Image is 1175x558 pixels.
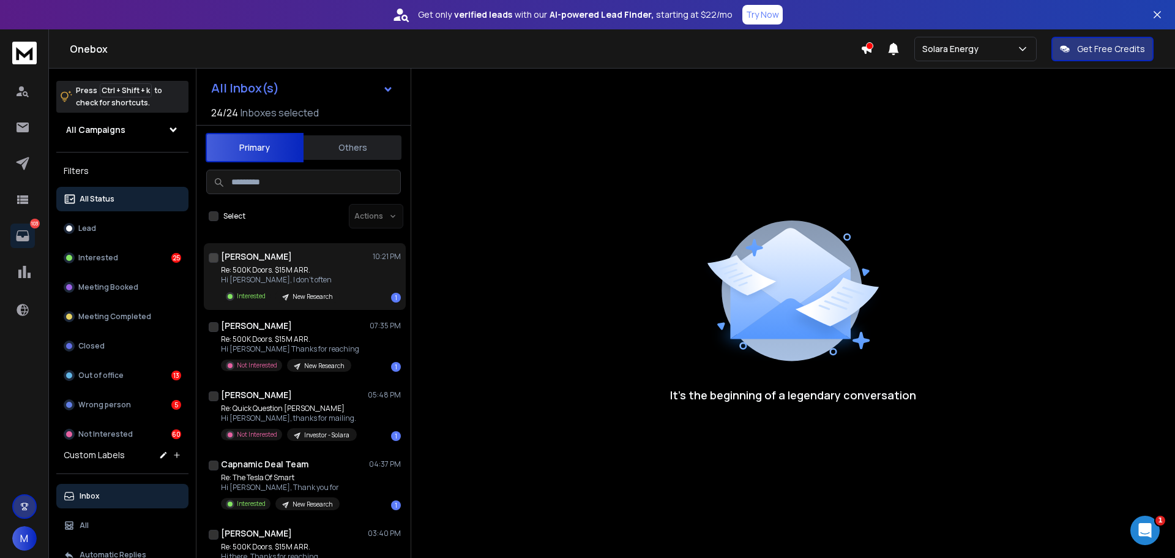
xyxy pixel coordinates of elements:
p: It’s the beginning of a legendary conversation [670,386,916,404]
h3: Inboxes selected [241,105,319,120]
p: Try Now [746,9,779,21]
h1: [PERSON_NAME] [221,251,292,263]
p: Lead [78,224,96,233]
p: Get Free Credits [1077,43,1145,55]
p: Hi [PERSON_NAME], thanks for mailing. [221,413,357,423]
p: Investor - Solara [304,431,349,440]
button: Not Interested60 [56,422,188,447]
h1: [PERSON_NAME] [221,389,292,401]
p: Closed [78,341,105,351]
h1: All Campaigns [66,124,125,136]
button: M [12,526,37,551]
span: 24 / 24 [211,105,238,120]
p: 103 [30,219,40,228]
p: 07:35 PM [370,321,401,331]
p: New Research [293,500,332,509]
iframe: Intercom live chat [1130,516,1160,545]
p: Wrong person [78,400,131,410]
button: Closed [56,334,188,358]
p: All [80,521,89,530]
button: Primary [206,133,304,162]
div: 1 [391,500,401,510]
button: Meeting Booked [56,275,188,300]
img: logo [12,42,37,64]
p: Interested [237,499,266,508]
label: Select [223,211,245,221]
p: Not Interested [237,430,277,439]
p: Hi [PERSON_NAME] Thanks for reaching [221,344,359,354]
button: All Inbox(s) [201,76,403,100]
p: Interested [237,292,266,301]
p: Meeting Booked [78,282,138,292]
div: 5 [171,400,181,410]
p: 10:21 PM [373,252,401,262]
p: Solara Energy [922,43,983,55]
button: Wrong person5 [56,393,188,417]
h3: Filters [56,162,188,179]
button: Others [304,134,401,161]
button: All Status [56,187,188,211]
strong: AI-powered Lead Finder, [550,9,654,21]
div: 1 [391,293,401,303]
span: Ctrl + Shift + k [100,83,152,97]
p: Hi [PERSON_NAME], Thank you for [221,483,340,492]
p: Out of office [78,371,124,380]
p: Get only with our starting at $22/mo [418,9,733,21]
h1: Capnamic Deal Team [221,458,308,470]
h1: [PERSON_NAME] [221,527,292,540]
p: Inbox [80,491,100,501]
h1: All Inbox(s) [211,82,279,94]
p: Meeting Completed [78,312,151,322]
button: Lead [56,216,188,241]
h3: Custom Labels [64,449,125,461]
button: Try Now [742,5,783,25]
p: Interested [78,253,118,263]
p: Not Interested [78,429,133,439]
p: New Research [304,361,344,371]
p: Press to check for shortcuts. [76,85,162,109]
button: Meeting Completed [56,304,188,329]
button: All [56,513,188,538]
div: 1 [391,431,401,441]
p: 05:48 PM [368,390,401,400]
p: Re: 500K Doors. $15M ARR. [221,334,359,344]
p: 03:40 PM [368,529,401,538]
button: Interested25 [56,246,188,270]
button: Inbox [56,484,188,508]
div: 60 [171,429,181,439]
p: All Status [80,194,114,204]
p: Re: Quick Question [PERSON_NAME] [221,404,357,413]
strong: verified leads [454,9,512,21]
p: New Research [293,292,332,301]
button: Out of office13 [56,363,188,388]
h1: Onebox [70,42,860,56]
a: 103 [10,224,35,248]
p: Re: 500K Doors. $15M ARR. [221,542,346,552]
h1: [PERSON_NAME] [221,320,292,332]
p: Hi [PERSON_NAME], I don't often [221,275,340,285]
p: Not Interested [237,361,277,370]
button: Get Free Credits [1051,37,1154,61]
div: 13 [171,371,181,380]
div: 1 [391,362,401,372]
p: Re: The Tesla Of Smart [221,473,340,483]
p: Re: 500K Doors. $15M ARR. [221,265,340,275]
div: 25 [171,253,181,263]
span: 1 [1155,516,1165,526]
p: 04:37 PM [369,459,401,469]
button: All Campaigns [56,118,188,142]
